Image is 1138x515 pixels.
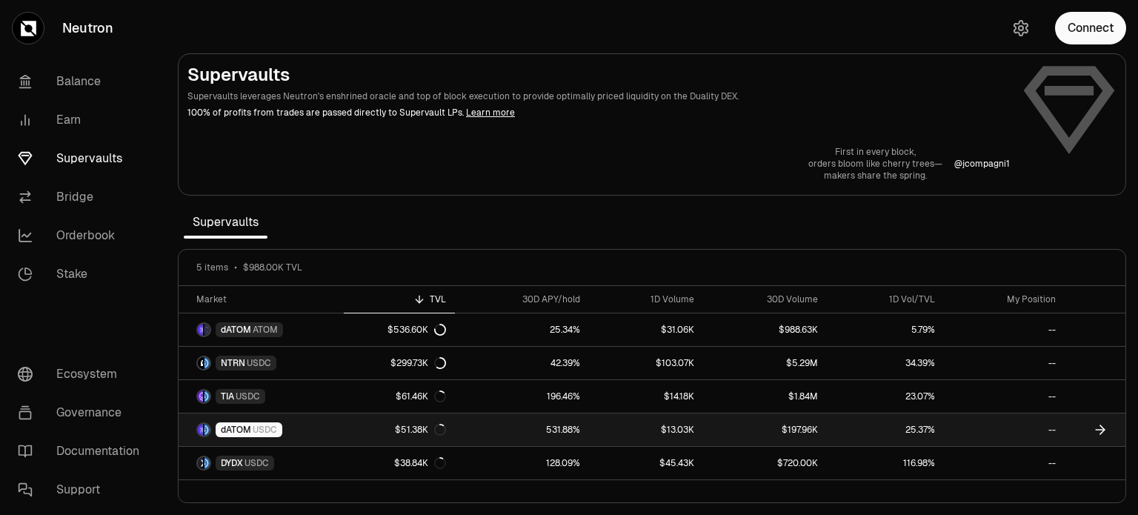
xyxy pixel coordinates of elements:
a: 25.37% [827,413,944,446]
span: $988.00K TVL [243,262,302,273]
span: DYDX [221,457,243,469]
a: -- [944,413,1065,446]
img: dATOM Logo [198,424,203,436]
a: 5.79% [827,313,944,346]
p: @ jcompagni1 [954,158,1010,170]
a: $38.84K [344,447,455,479]
a: $45.43K [589,447,702,479]
p: Supervaults leverages Neutron's enshrined oracle and top of block execution to provide optimally ... [187,90,1010,103]
div: $61.46K [396,391,446,402]
div: 1D Vol/TVL [836,293,935,305]
a: NTRN LogoUSDC LogoNTRNUSDC [179,347,344,379]
span: USDC [244,457,269,469]
a: @jcompagni1 [954,158,1010,170]
span: dATOM [221,324,251,336]
a: Governance [6,393,160,432]
a: -- [944,347,1065,379]
a: Learn more [466,107,515,119]
div: 30D Volume [712,293,819,305]
img: dATOM Logo [198,324,203,336]
a: $31.06K [589,313,702,346]
p: orders bloom like cherry trees— [808,158,942,170]
a: 128.09% [455,447,589,479]
a: $1.84M [703,380,828,413]
p: makers share the spring. [808,170,942,182]
div: $299.73K [390,357,446,369]
span: Supervaults [184,207,267,237]
a: $5.29M [703,347,828,379]
p: 100% of profits from trades are passed directly to Supervault LPs. [187,106,1010,119]
img: USDC Logo [204,357,210,369]
span: USDC [253,424,277,436]
img: NTRN Logo [198,357,203,369]
div: TVL [353,293,446,305]
a: TIA LogoUSDC LogoTIAUSDC [179,380,344,413]
img: ATOM Logo [204,324,210,336]
a: -- [944,313,1065,346]
a: Balance [6,62,160,101]
span: USDC [247,357,271,369]
a: 34.39% [827,347,944,379]
a: $14.18K [589,380,702,413]
a: 42.39% [455,347,589,379]
a: Ecosystem [6,355,160,393]
a: $299.73K [344,347,455,379]
a: $61.46K [344,380,455,413]
p: First in every block, [808,146,942,158]
a: 116.98% [827,447,944,479]
a: $13.03K [589,413,702,446]
a: $536.60K [344,313,455,346]
a: Orderbook [6,216,160,255]
span: dATOM [221,424,251,436]
a: Documentation [6,432,160,471]
span: ATOM [253,324,278,336]
img: TIA Logo [198,391,203,402]
a: dATOM LogoATOM LogodATOMATOM [179,313,344,346]
div: $38.84K [394,457,446,469]
a: DYDX LogoUSDC LogoDYDXUSDC [179,447,344,479]
a: First in every block,orders bloom like cherry trees—makers share the spring. [808,146,942,182]
img: USDC Logo [204,391,210,402]
a: Earn [6,101,160,139]
a: dATOM LogoUSDC LogodATOMUSDC [179,413,344,446]
button: Connect [1055,12,1126,44]
a: 23.07% [827,380,944,413]
a: $103.07K [589,347,702,379]
div: 1D Volume [598,293,693,305]
span: 5 items [196,262,228,273]
a: 25.34% [455,313,589,346]
h2: Supervaults [187,63,1010,87]
a: Bridge [6,178,160,216]
span: TIA [221,391,234,402]
span: NTRN [221,357,245,369]
div: $536.60K [387,324,446,336]
a: -- [944,380,1065,413]
div: Market [196,293,335,305]
img: USDC Logo [204,424,210,436]
a: $197.96K [703,413,828,446]
a: Support [6,471,160,509]
a: -- [944,447,1065,479]
a: 531.88% [455,413,589,446]
a: $51.38K [344,413,455,446]
div: 30D APY/hold [464,293,580,305]
img: DYDX Logo [198,457,203,469]
a: $988.63K [703,313,828,346]
img: USDC Logo [204,457,210,469]
a: $720.00K [703,447,828,479]
a: Stake [6,255,160,293]
div: My Position [953,293,1056,305]
div: $51.38K [395,424,446,436]
a: Supervaults [6,139,160,178]
span: USDC [236,391,260,402]
a: 196.46% [455,380,589,413]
